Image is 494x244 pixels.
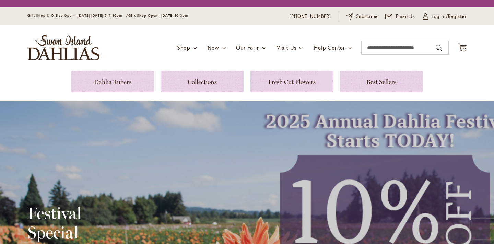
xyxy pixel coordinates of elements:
[356,13,378,20] span: Subscribe
[314,44,345,51] span: Help Center
[208,44,219,51] span: New
[27,35,99,60] a: store logo
[128,13,188,18] span: Gift Shop Open - [DATE] 10-3pm
[385,13,415,20] a: Email Us
[423,13,467,20] a: Log In/Register
[27,204,205,242] h2: Festival Special
[346,13,378,20] a: Subscribe
[277,44,297,51] span: Visit Us
[290,13,331,20] a: [PHONE_NUMBER]
[236,44,259,51] span: Our Farm
[436,43,442,54] button: Search
[27,13,128,18] span: Gift Shop & Office Open - [DATE]-[DATE] 9-4:30pm /
[177,44,190,51] span: Shop
[396,13,415,20] span: Email Us
[432,13,467,20] span: Log In/Register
